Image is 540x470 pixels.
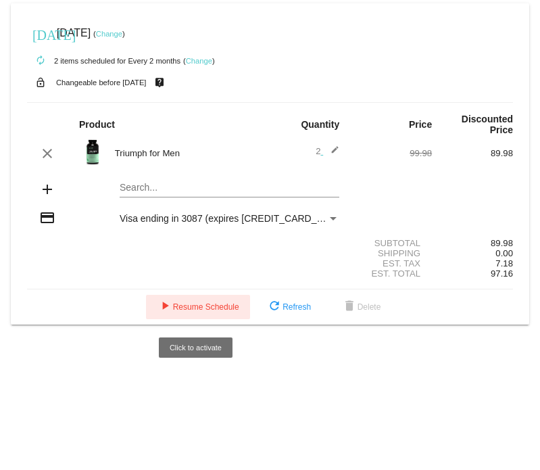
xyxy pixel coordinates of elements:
button: Delete [330,295,392,319]
mat-icon: delete [341,299,358,315]
input: Search... [120,183,339,193]
small: ( ) [93,30,125,38]
mat-icon: edit [323,145,339,162]
div: 89.98 [432,148,513,158]
mat-icon: add [39,181,55,197]
strong: Product [79,119,115,130]
a: Change [186,57,212,65]
button: Refresh [255,295,322,319]
mat-select: Payment Method [120,213,339,224]
div: 89.98 [432,238,513,248]
mat-icon: lock_open [32,74,49,91]
div: 99.98 [351,148,432,158]
span: 2 [316,146,339,156]
a: Change [96,30,122,38]
div: Est. Tax [351,258,432,268]
mat-icon: [DATE] [32,26,49,42]
div: Subtotal [351,238,432,248]
span: Visa ending in 3087 (expires [CREDIT_CARD_DATA]) [120,213,346,224]
small: Changeable before [DATE] [56,78,147,87]
strong: Price [409,119,432,130]
span: 97.16 [491,268,513,279]
mat-icon: autorenew [32,53,49,69]
strong: Discounted Price [462,114,513,135]
div: Triumph for Men [108,148,270,158]
mat-icon: credit_card [39,210,55,226]
div: Shipping [351,248,432,258]
button: Resume Schedule [146,295,250,319]
strong: Quantity [301,119,339,130]
mat-icon: play_arrow [157,299,173,315]
span: 0.00 [495,248,513,258]
mat-icon: refresh [266,299,283,315]
span: Delete [341,302,381,312]
img: Image-1-Triumph_carousel-front-transp.png [79,139,106,166]
div: Est. Total [351,268,432,279]
mat-icon: live_help [151,74,168,91]
small: 2 items scheduled for Every 2 months [27,57,180,65]
span: Resume Schedule [157,302,239,312]
mat-icon: clear [39,145,55,162]
span: Refresh [266,302,311,312]
span: 7.18 [495,258,513,268]
small: ( ) [183,57,215,65]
